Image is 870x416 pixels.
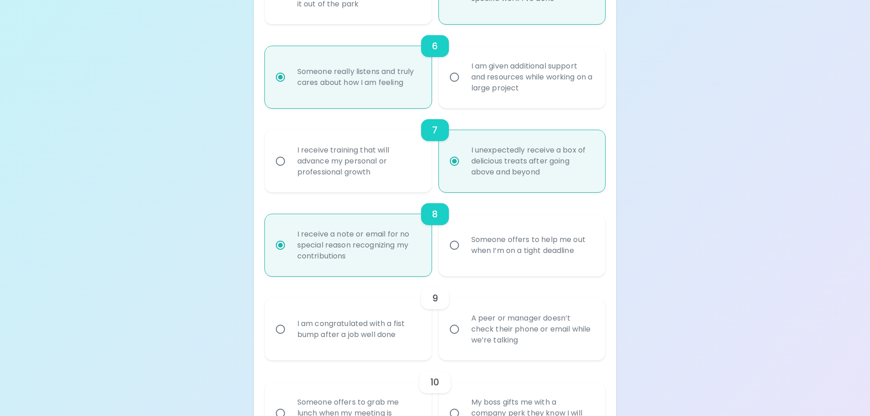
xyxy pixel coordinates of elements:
[430,375,439,390] h6: 10
[464,134,601,189] div: I unexpectedly receive a box of delicious treats after going above and beyond
[290,134,427,189] div: I receive training that will advance my personal or professional growth
[464,302,601,357] div: A peer or manager doesn’t check their phone or email while we’re talking
[265,108,606,192] div: choice-group-check
[464,223,601,267] div: Someone offers to help me out when I’m on a tight deadline
[432,123,438,137] h6: 7
[464,50,601,105] div: I am given additional support and resources while working on a large project
[265,276,606,360] div: choice-group-check
[290,218,427,273] div: I receive a note or email for no special reason recognizing my contributions
[265,24,606,108] div: choice-group-check
[432,207,438,221] h6: 8
[290,307,427,351] div: I am congratulated with a fist bump after a job well done
[290,55,427,99] div: Someone really listens and truly cares about how I am feeling
[432,39,438,53] h6: 6
[265,192,606,276] div: choice-group-check
[432,291,438,305] h6: 9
